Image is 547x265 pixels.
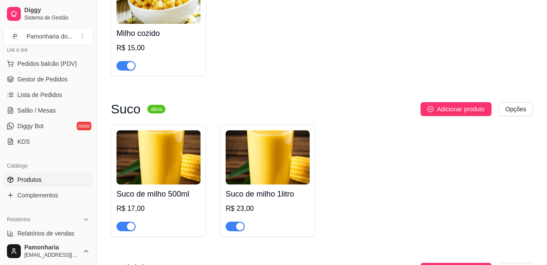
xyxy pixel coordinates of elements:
span: Adicionar produto [437,104,485,114]
span: Diggy [24,6,90,14]
a: Lista de Pedidos [3,88,93,102]
span: KDS [17,137,30,146]
button: Opções [498,102,533,116]
h4: Suco de milho 1litro [226,188,310,200]
a: Diggy Botnovo [3,119,93,133]
span: Relatórios [7,216,30,223]
a: KDS [3,135,93,149]
h4: Suco de milho 500ml [117,188,201,200]
span: Complementos [17,191,58,200]
h3: Suco [111,104,140,114]
span: Relatórios de vendas [17,229,74,238]
div: Catálogo [3,159,93,173]
span: Salão / Mesas [17,106,56,115]
sup: ativa [147,105,165,113]
div: Dia a dia [3,43,93,57]
span: [EMAIL_ADDRESS][DOMAIN_NAME] [24,252,79,259]
span: Gestor de Pedidos [17,75,68,84]
span: Lista de Pedidos [17,90,62,99]
span: Pamonharia [24,244,79,252]
div: R$ 17,00 [117,204,201,214]
span: Sistema de Gestão [24,14,90,21]
a: Gestor de Pedidos [3,72,93,86]
a: Complementos [3,188,93,202]
div: Pamonharia do ... [26,32,73,41]
button: Pedidos balcão (PDV) [3,57,93,71]
img: product-image [117,130,201,184]
span: Pedidos balcão (PDV) [17,59,77,68]
span: Produtos [17,175,42,184]
div: R$ 15,00 [117,43,201,53]
h4: Milho cozido [117,27,201,39]
a: Relatórios de vendas [3,226,93,240]
span: plus-circle [427,106,434,112]
span: P [11,32,19,41]
a: DiggySistema de Gestão [3,3,93,24]
span: Diggy Bot [17,122,44,130]
div: R$ 23,00 [226,204,310,214]
button: Adicionar produto [421,102,492,116]
button: Pamonharia[EMAIL_ADDRESS][DOMAIN_NAME] [3,241,93,262]
span: Opções [505,104,526,114]
a: Salão / Mesas [3,103,93,117]
a: Produtos [3,173,93,187]
button: Select a team [3,28,93,45]
img: product-image [226,130,310,184]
